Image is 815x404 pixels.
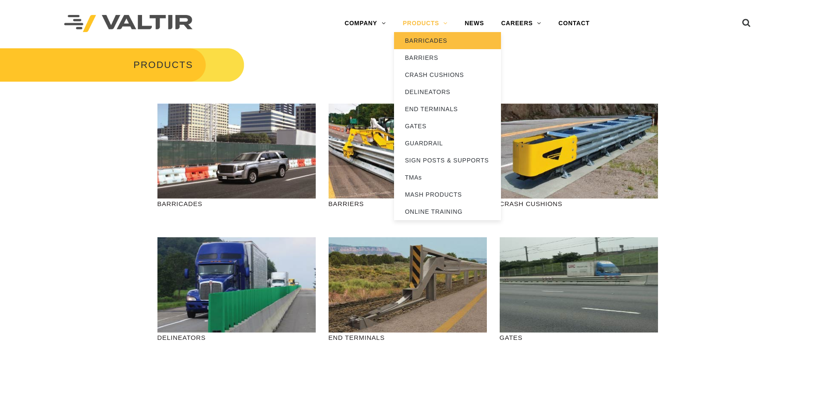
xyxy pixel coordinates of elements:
p: CRASH CUSHIONS [500,199,658,209]
p: DELINEATORS [157,333,316,342]
a: TMAs [394,169,501,186]
a: DELINEATORS [394,83,501,100]
p: END TERMINALS [329,333,487,342]
a: MASH PRODUCTS [394,186,501,203]
a: BARRICADES [394,32,501,49]
a: BARRIERS [394,49,501,66]
a: NEWS [456,15,492,32]
a: CRASH CUSHIONS [394,66,501,83]
a: CONTACT [550,15,598,32]
a: END TERMINALS [394,100,501,118]
img: Valtir [64,15,193,32]
a: CAREERS [492,15,550,32]
a: GUARDRAIL [394,135,501,152]
a: ONLINE TRAINING [394,203,501,220]
a: SIGN POSTS & SUPPORTS [394,152,501,169]
p: BARRIERS [329,199,487,209]
a: COMPANY [336,15,394,32]
p: BARRICADES [157,199,316,209]
p: GATES [500,333,658,342]
a: GATES [394,118,501,135]
a: PRODUCTS [394,15,456,32]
